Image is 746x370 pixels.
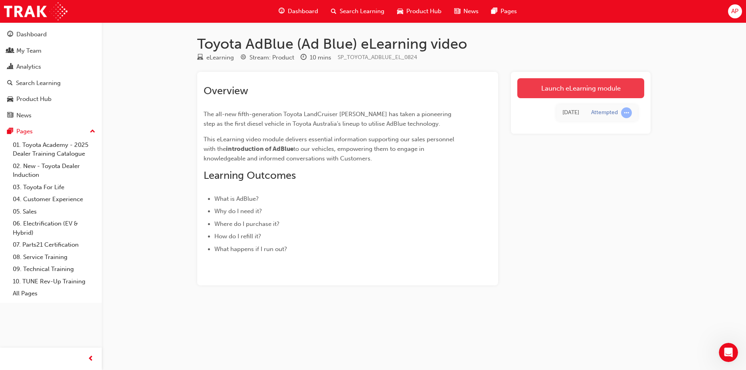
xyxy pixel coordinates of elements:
[621,107,632,118] span: learningRecordVerb_ATTEMPT-icon
[325,3,391,20] a: search-iconSearch Learning
[214,233,261,240] span: How do I refill it?
[214,220,279,228] span: Where do I purchase it?
[4,2,67,20] img: Trak
[3,27,99,42] a: Dashboard
[16,46,42,55] div: My Team
[3,92,99,107] a: Product Hub
[279,6,285,16] span: guage-icon
[7,47,13,55] span: people-icon
[3,124,99,139] button: Pages
[3,59,99,74] a: Analytics
[288,7,318,16] span: Dashboard
[197,53,234,63] div: Type
[88,354,94,364] span: prev-icon
[16,127,33,136] div: Pages
[485,3,523,20] a: pages-iconPages
[301,53,331,63] div: Duration
[10,287,99,300] a: All Pages
[204,85,248,97] span: Overview
[310,53,331,62] div: 10 mins
[16,62,41,71] div: Analytics
[214,195,259,202] span: What is AdBlue?
[204,145,426,162] span: to our vehicles, empowering them to engage in knowledgeable and informed conversations with Custo...
[7,96,13,103] span: car-icon
[591,109,618,117] div: Attempted
[491,6,497,16] span: pages-icon
[3,44,99,58] a: My Team
[226,145,293,152] span: introduction of AdBlue
[240,53,294,63] div: Stream
[90,127,95,137] span: up-icon
[10,181,99,194] a: 03. Toyota For Life
[7,80,13,87] span: search-icon
[517,78,644,98] a: Launch eLearning module
[240,54,246,61] span: target-icon
[338,54,417,61] span: Learning resource code
[391,3,448,20] a: car-iconProduct Hub
[7,112,13,119] span: news-icon
[301,54,307,61] span: clock-icon
[3,26,99,124] button: DashboardMy TeamAnalyticsSearch LearningProduct HubNews
[214,245,287,253] span: What happens if I run out?
[10,239,99,251] a: 07. Parts21 Certification
[10,206,99,218] a: 05. Sales
[197,54,203,61] span: learningResourceType_ELEARNING-icon
[16,95,51,104] div: Product Hub
[7,31,13,38] span: guage-icon
[10,263,99,275] a: 09. Technical Training
[204,169,296,182] span: Learning Outcomes
[10,139,99,160] a: 01. Toyota Academy - 2025 Dealer Training Catalogue
[10,193,99,206] a: 04. Customer Experience
[272,3,325,20] a: guage-iconDashboard
[562,108,579,117] div: Wed Nov 06 2024 13:57:00 GMT+1100 (Australian Eastern Daylight Time)
[249,53,294,62] div: Stream: Product
[728,4,742,18] button: AP
[463,7,479,16] span: News
[340,7,384,16] span: Search Learning
[204,111,453,127] span: The all-new fifth-generation Toyota LandCruiser [PERSON_NAME] has taken a pioneering step as the ...
[731,7,738,16] span: AP
[7,63,13,71] span: chart-icon
[10,160,99,181] a: 02. New - Toyota Dealer Induction
[454,6,460,16] span: news-icon
[206,53,234,62] div: eLearning
[448,3,485,20] a: news-iconNews
[331,6,336,16] span: search-icon
[501,7,517,16] span: Pages
[406,7,441,16] span: Product Hub
[10,218,99,239] a: 06. Electrification (EV & Hybrid)
[3,108,99,123] a: News
[397,6,403,16] span: car-icon
[16,79,61,88] div: Search Learning
[10,275,99,288] a: 10. TUNE Rev-Up Training
[719,343,738,362] iframe: Intercom live chat
[204,136,456,152] span: This eLearning video module delivers essential information supporting our sales personnel with the
[3,76,99,91] a: Search Learning
[16,111,32,120] div: News
[214,208,262,215] span: Why do I need it?
[197,35,651,53] h1: Toyota AdBlue (Ad Blue) eLearning video
[16,30,47,39] div: Dashboard
[7,128,13,135] span: pages-icon
[10,251,99,263] a: 08. Service Training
